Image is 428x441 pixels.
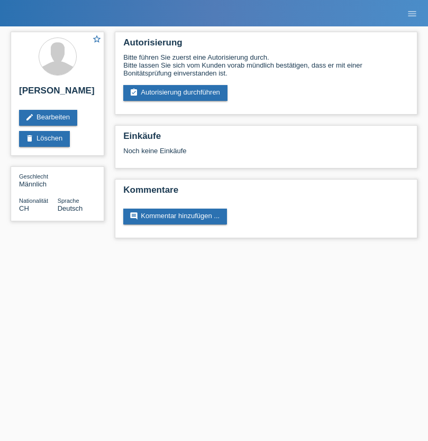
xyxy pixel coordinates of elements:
[19,86,96,101] h2: [PERSON_NAME]
[123,37,409,53] h2: Autorisierung
[19,173,48,180] span: Geschlecht
[19,110,77,126] a: editBearbeiten
[92,34,102,45] a: star_border
[123,209,227,224] a: commentKommentar hinzufügen ...
[130,88,138,97] i: assignment_turned_in
[19,131,70,147] a: deleteLöschen
[123,85,227,101] a: assignment_turned_inAutorisierung durchführen
[402,10,423,16] a: menu
[25,113,34,121] i: edit
[123,147,409,163] div: Noch keine Einkäufe
[92,34,102,44] i: star_border
[123,53,409,77] div: Bitte führen Sie zuerst eine Autorisierung durch. Bitte lassen Sie sich vom Kunden vorab mündlich...
[58,198,79,204] span: Sprache
[58,204,83,212] span: Deutsch
[19,198,48,204] span: Nationalität
[19,204,29,212] span: Schweiz
[123,131,409,147] h2: Einkäufe
[19,172,58,188] div: Männlich
[123,185,409,201] h2: Kommentare
[130,212,138,220] i: comment
[25,134,34,143] i: delete
[407,8,417,19] i: menu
